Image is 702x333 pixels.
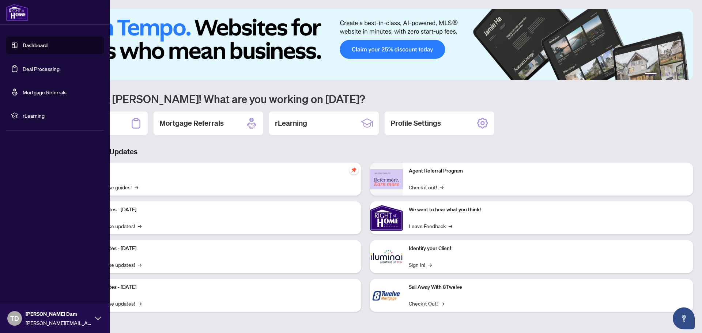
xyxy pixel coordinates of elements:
a: Check it out!→ [409,183,444,191]
span: → [138,299,141,307]
h2: Profile Settings [390,118,441,128]
h1: Welcome back [PERSON_NAME]! What are you working on [DATE]? [38,92,693,106]
p: Platform Updates - [DATE] [77,283,355,291]
span: → [135,183,138,191]
button: 4 [671,73,674,76]
a: Dashboard [23,42,48,49]
button: 6 [683,73,686,76]
button: 2 [660,73,663,76]
span: → [440,183,444,191]
p: Self-Help [77,167,355,175]
img: Identify your Client [370,240,403,273]
p: We want to hear what you think! [409,206,687,214]
a: Leave Feedback→ [409,222,452,230]
img: Agent Referral Program [370,169,403,189]
a: Check it Out!→ [409,299,444,307]
img: Sail Away With 8Twelve [370,279,403,312]
h3: Brokerage & Industry Updates [38,147,693,157]
button: 5 [677,73,680,76]
h2: Mortgage Referrals [159,118,224,128]
button: 3 [665,73,668,76]
img: logo [6,4,29,21]
img: Slide 0 [38,9,693,80]
img: We want to hear what you think! [370,201,403,234]
span: → [441,299,444,307]
button: Open asap [673,307,695,329]
a: Mortgage Referrals [23,89,67,95]
button: 1 [645,73,657,76]
span: rLearning [23,111,99,120]
p: Identify your Client [409,245,687,253]
p: Platform Updates - [DATE] [77,206,355,214]
span: → [449,222,452,230]
span: [PERSON_NAME] Dam [26,310,91,318]
a: Sign In!→ [409,261,432,269]
span: → [138,222,141,230]
span: pushpin [350,166,358,174]
p: Sail Away With 8Twelve [409,283,687,291]
span: → [138,261,141,269]
span: [PERSON_NAME][EMAIL_ADDRESS][DOMAIN_NAME] [26,319,91,327]
h2: rLearning [275,118,307,128]
a: Deal Processing [23,65,60,72]
p: Platform Updates - [DATE] [77,245,355,253]
p: Agent Referral Program [409,167,687,175]
span: TD [10,313,19,323]
span: → [428,261,432,269]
